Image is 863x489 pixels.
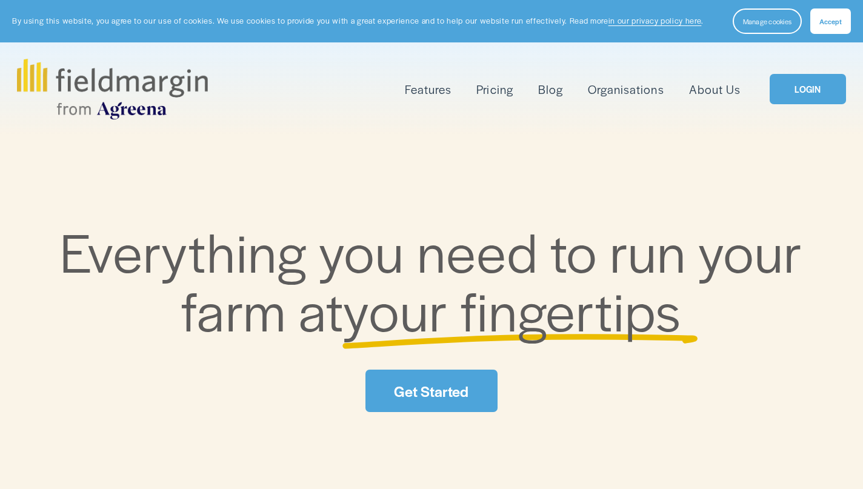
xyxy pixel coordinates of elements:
a: LOGIN [770,74,845,105]
a: Pricing [476,79,513,99]
button: Accept [810,8,851,34]
a: Blog [538,79,563,99]
span: Everything you need to run your farm at [60,213,815,347]
a: Organisations [588,79,664,99]
a: folder dropdown [405,79,451,99]
a: Get Started [365,370,498,412]
p: By using this website, you agree to our use of cookies. We use cookies to provide you with a grea... [12,15,704,27]
img: fieldmargin.com [17,59,207,119]
a: in our privacy policy here [608,15,702,26]
span: Accept [819,16,842,26]
span: Features [405,81,451,98]
a: About Us [689,79,741,99]
button: Manage cookies [733,8,802,34]
span: Manage cookies [743,16,791,26]
span: your fingertips [343,271,681,347]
